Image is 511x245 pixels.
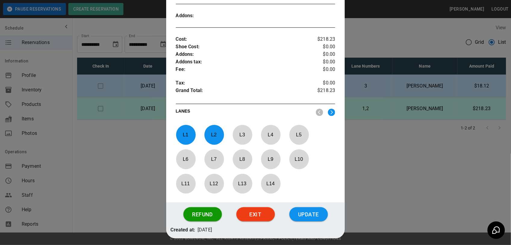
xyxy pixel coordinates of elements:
[171,226,195,234] p: Created at:
[289,128,309,142] p: L 5
[183,207,222,222] button: Refund
[176,12,216,20] p: Addons :
[309,43,335,51] p: $0.00
[232,177,252,191] p: L 13
[176,36,309,43] p: Cost :
[176,79,309,87] p: Tax :
[328,109,335,116] img: right.svg
[176,51,309,58] p: Addons :
[198,226,212,234] p: [DATE]
[309,36,335,43] p: $218.23
[309,66,335,73] p: $0.00
[236,207,275,222] button: Exit
[289,152,309,166] p: L 10
[261,152,281,166] p: L 9
[176,43,309,51] p: Shoe Cost :
[204,128,224,142] p: L 2
[232,152,252,166] p: L 8
[309,51,335,58] p: $0.00
[204,177,224,191] p: L 12
[261,128,281,142] p: L 4
[232,128,252,142] p: L 3
[176,66,309,73] p: Fee :
[176,108,311,116] p: LANES
[309,87,335,96] p: $218.23
[316,109,323,116] img: nav_left.svg
[176,128,196,142] p: L 1
[309,58,335,66] p: $0.00
[176,58,309,66] p: Addons tax :
[176,87,309,96] p: Grand Total :
[289,207,328,222] button: Update
[309,79,335,87] p: $0.00
[176,177,196,191] p: L 11
[204,152,224,166] p: L 7
[261,177,281,191] p: L 14
[176,152,196,166] p: L 6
